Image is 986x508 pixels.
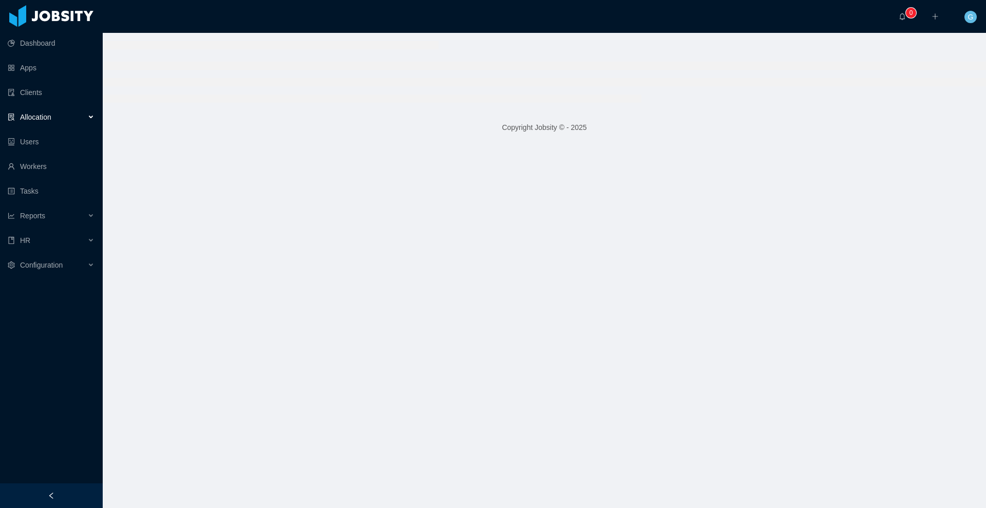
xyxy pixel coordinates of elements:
a: icon: pie-chartDashboard [8,33,94,53]
i: icon: setting [8,261,15,269]
i: icon: plus [932,13,939,20]
i: icon: solution [8,114,15,121]
a: icon: robotUsers [8,131,94,152]
span: Configuration [20,261,63,269]
span: HR [20,236,30,244]
a: icon: auditClients [8,82,94,103]
i: icon: line-chart [8,212,15,219]
a: icon: userWorkers [8,156,94,177]
span: Reports [20,212,45,220]
sup: 0 [906,8,916,18]
footer: Copyright Jobsity © - 2025 [103,110,986,145]
span: G [968,11,974,23]
a: icon: appstoreApps [8,58,94,78]
a: icon: profileTasks [8,181,94,201]
i: icon: bell [899,13,906,20]
i: icon: book [8,237,15,244]
span: Allocation [20,113,51,121]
